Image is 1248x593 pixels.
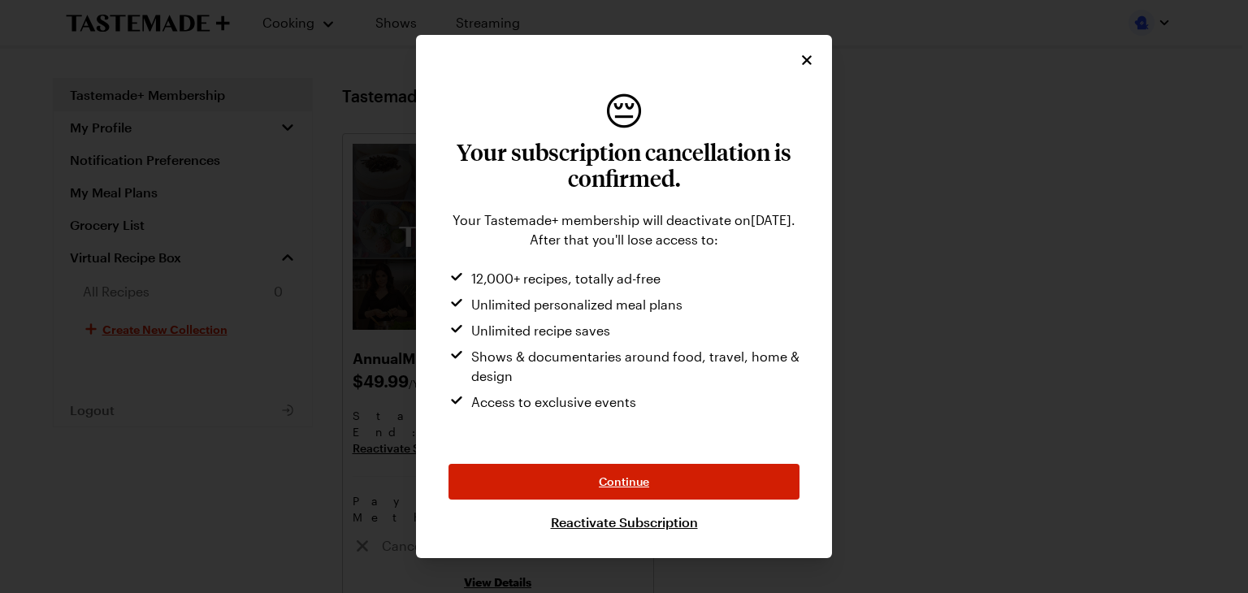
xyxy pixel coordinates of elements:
button: Close [798,51,816,69]
span: Shows & documentaries around food, travel, home & design [471,347,799,386]
div: Your Tastemade+ membership will deactivate on [DATE] . After that you'll lose access to: [448,210,799,249]
h3: Your subscription cancellation is confirmed. [448,139,799,191]
span: Unlimited recipe saves [471,321,610,340]
span: Access to exclusive events [471,392,636,412]
a: Reactivate Subscription [551,513,698,532]
span: disappointed face emoji [604,90,644,129]
button: Continue [448,464,799,500]
span: Continue [599,474,649,490]
span: Unlimited personalized meal plans [471,295,682,314]
span: 12,000+ recipes, totally ad-free [471,269,661,288]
